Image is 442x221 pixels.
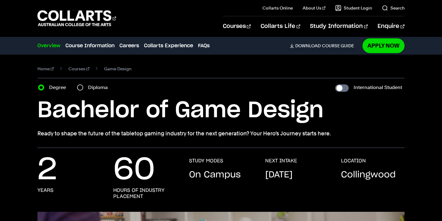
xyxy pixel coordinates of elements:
label: International Student [354,83,402,92]
a: Enquire [378,16,404,37]
a: Study Information [310,16,368,37]
a: Apply Now [363,38,405,53]
p: On Campus [189,169,241,181]
span: Game Design [104,64,131,73]
p: Ready to shape the future of the tabletop gaming industry for the next generation? Your Hero’s Jo... [37,129,404,138]
div: Go to homepage [37,10,116,27]
a: Course Information [65,42,114,49]
h3: LOCATION [341,158,366,164]
span: Download [295,43,321,48]
a: Search [382,5,405,11]
p: 2 [37,158,57,182]
p: Collingwood [341,169,396,181]
h1: Bachelor of Game Design [37,97,404,124]
p: 60 [113,158,155,182]
a: Overview [37,42,60,49]
a: Student Login [335,5,372,11]
a: Courses [68,64,89,73]
a: FAQs [198,42,210,49]
h3: years [37,187,53,193]
a: Courses [223,16,251,37]
a: Home [37,64,54,73]
a: Collarts Life [261,16,300,37]
a: Collarts Online [262,5,293,11]
h3: NEXT INTAKE [265,158,297,164]
h3: STUDY MODES [189,158,223,164]
p: [DATE] [265,169,293,181]
label: Diploma [88,83,111,92]
a: Collarts Experience [144,42,193,49]
label: Degree [49,83,70,92]
h3: hours of industry placement [113,187,177,200]
a: About Us [303,5,325,11]
a: Careers [119,42,139,49]
a: DownloadCourse Guide [290,43,359,48]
